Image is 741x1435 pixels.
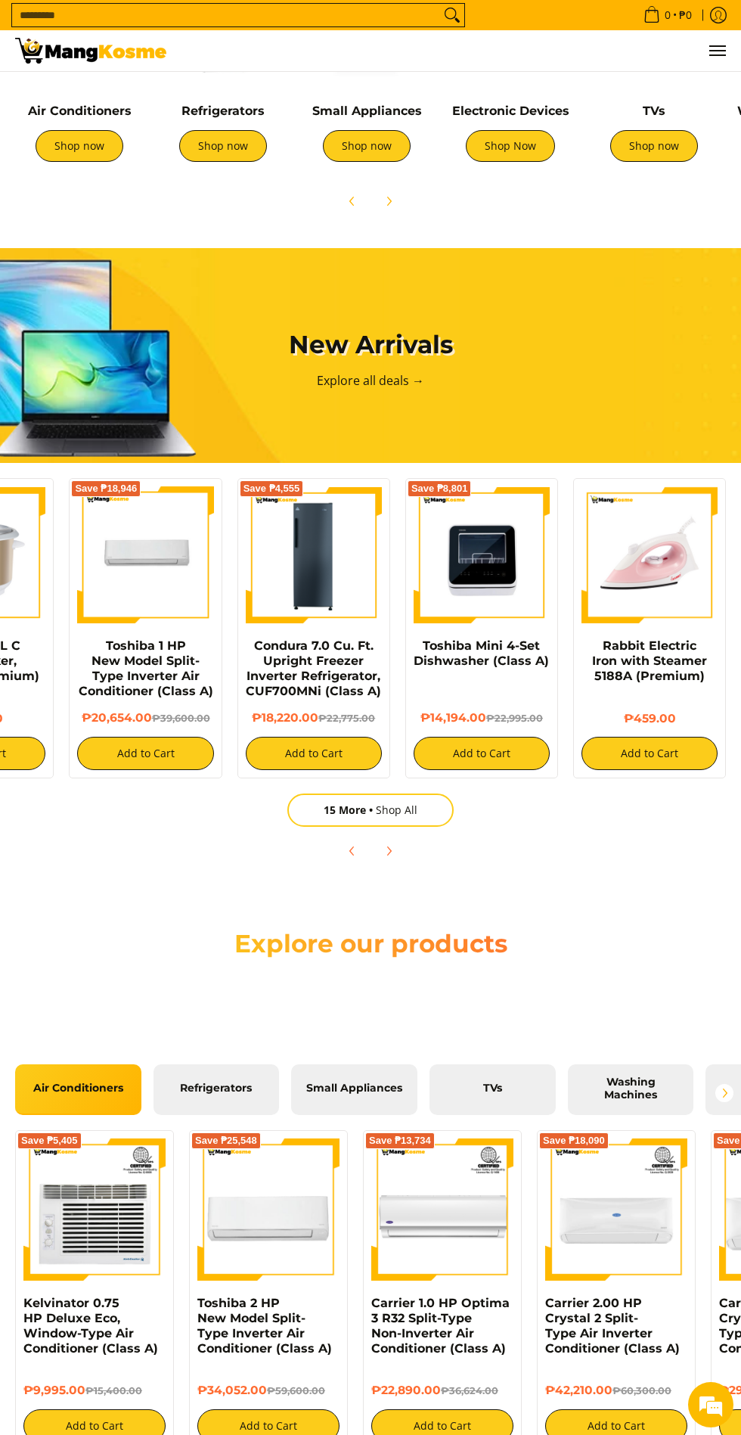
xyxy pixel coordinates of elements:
img: Carrier 2.00 HP Crystal 2 Split-Type Air Inverter Conditioner (Class A) [545,1138,687,1281]
button: Add to Cart [414,737,550,770]
button: Next [708,1076,741,1110]
a: Air Conditioners [28,104,132,118]
button: Add to Cart [77,737,213,770]
del: ₱15,400.00 [85,1385,142,1396]
img: Toshiba Mini 4-Set Dishwasher (Class A) [414,486,550,623]
a: Small Appliances [312,104,422,118]
a: Washing Machines [568,1064,694,1115]
span: 15 More [324,803,376,817]
span: Save ₱4,555 [243,484,300,493]
button: Add to Cart [581,737,718,770]
span: Save ₱8,801 [411,484,468,493]
textarea: Type your message and hit 'Enter' [8,413,288,466]
button: Search [440,4,464,26]
img: Condura 7.0 Cu. Ft. Upright Freezer Inverter Refrigerator, CUF700MNi (Class A) [246,486,382,623]
span: Refrigerators [165,1082,268,1095]
h6: ₱20,654.00 [77,710,213,725]
button: Next [372,185,405,218]
a: Refrigerators [181,104,265,118]
span: Save ₱13,734 [369,1136,431,1145]
a: Shop now [610,130,698,162]
nav: Main Menu [181,30,726,71]
span: Save ₱18,946 [75,484,137,493]
h6: ₱459.00 [581,711,718,725]
a: Rabbit Electric Iron with Steamer 5188A (Premium) [592,638,707,683]
h6: ₱42,210.00 [545,1383,687,1398]
a: Air Conditioners [15,1064,141,1115]
button: Add to Cart [246,737,382,770]
del: ₱60,300.00 [612,1385,671,1396]
a: TVs [643,104,665,118]
a: Shop now [323,130,411,162]
span: Save ₱18,090 [543,1136,605,1145]
del: ₱36,624.00 [441,1385,498,1396]
button: Previous [336,834,369,868]
h6: ₱14,194.00 [414,710,550,725]
a: Shop now [36,130,123,162]
a: Toshiba 1 HP New Model Split-Type Inverter Air Conditioner (Class A) [79,638,213,698]
h6: ₱34,052.00 [197,1383,339,1398]
del: ₱39,600.00 [152,713,210,724]
button: Previous [336,185,369,218]
a: Shop Now [466,130,555,162]
a: 15 MoreShop All [287,794,454,827]
span: Save ₱5,405 [21,1136,78,1145]
span: We're online! [88,191,209,343]
del: ₱59,600.00 [267,1385,325,1396]
span: Air Conditioners [26,1082,130,1095]
a: Small Appliances [291,1064,417,1115]
a: Condura 7.0 Cu. Ft. Upright Freezer Inverter Refrigerator, CUF700MNi (Class A) [246,638,381,698]
a: Kelvinator 0.75 HP Deluxe Eco, Window-Type Air Conditioner (Class A) [23,1296,158,1356]
del: ₱22,995.00 [486,713,543,724]
img: Mang Kosme: Your Home Appliances Warehouse Sale Partner! [15,38,166,64]
a: TVs [429,1064,556,1115]
div: Minimize live chat window [248,8,284,44]
span: TVs [441,1082,544,1095]
img: Toshiba 1 HP New Model Split-Type Inverter Air Conditioner (Class A) [77,486,213,623]
span: • [639,7,696,23]
a: Toshiba Mini 4-Set Dishwasher (Class A) [414,638,549,668]
img: Kelvinator 0.75 HP Deluxe Eco, Window-Type Air Conditioner (Class A) [23,1138,166,1281]
h2: Explore our products [197,928,544,959]
h6: ₱18,220.00 [246,710,382,725]
img: Toshiba 2 HP New Model Split-Type Inverter Air Conditioner (Class A) [197,1138,339,1281]
span: Small Appliances [302,1082,406,1095]
a: Carrier 1.0 HP Optima 3 R32 Split-Type Non-Inverter Air Conditioner (Class A) [371,1296,510,1356]
span: Washing Machines [579,1076,683,1102]
a: Explore all deals → [317,372,424,389]
button: Next [372,834,405,868]
a: Electronic Devices [452,104,569,118]
a: Carrier 2.00 HP Crystal 2 Split-Type Air Inverter Conditioner (Class A) [545,1296,680,1356]
a: Toshiba 2 HP New Model Split-Type Inverter Air Conditioner (Class A) [197,1296,332,1356]
h6: ₱22,890.00 [371,1383,513,1398]
span: 0 [662,10,673,20]
span: Save ₱25,548 [195,1136,257,1145]
img: Carrier 1.0 HP Optima 3 R32 Split-Type Non-Inverter Air Conditioner (Class A) [371,1138,513,1281]
span: ₱0 [677,10,694,20]
img: https://mangkosme.com/products/rabbit-eletric-iron-with-steamer-5188a-class-a [581,486,718,623]
button: Menu [708,30,726,71]
a: Shop now [179,130,267,162]
div: Chat with us now [79,85,254,104]
ul: Customer Navigation [181,30,726,71]
h6: ₱9,995.00 [23,1383,166,1398]
del: ₱22,775.00 [318,713,375,724]
a: Refrigerators [153,1064,280,1115]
